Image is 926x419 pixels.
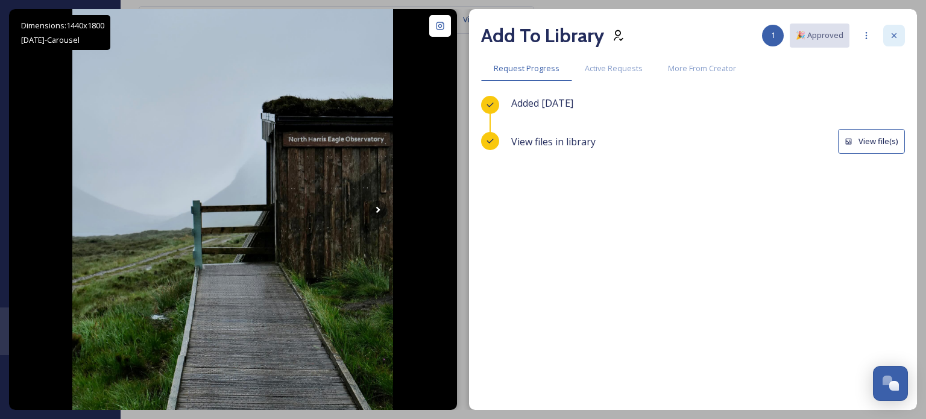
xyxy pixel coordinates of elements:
span: Added [DATE] [511,96,573,110]
span: [DATE] - Carousel [21,34,80,45]
span: 1 [771,30,775,41]
span: Request Progress [494,63,559,74]
img: Tough conditions ……. #anotherescape #wildplaces #visitouterhebrides #wildscotland #moodyscotland ... [72,9,393,410]
span: View files in library [511,134,596,149]
span: Dimensions: 1440 x 1800 [21,20,104,31]
h2: Add To Library [481,21,604,50]
button: View file(s) [838,129,905,154]
button: 🎉 Approved [790,24,849,47]
span: More From Creator [668,63,736,74]
button: Open Chat [873,366,908,401]
span: Active Requests [585,63,643,74]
